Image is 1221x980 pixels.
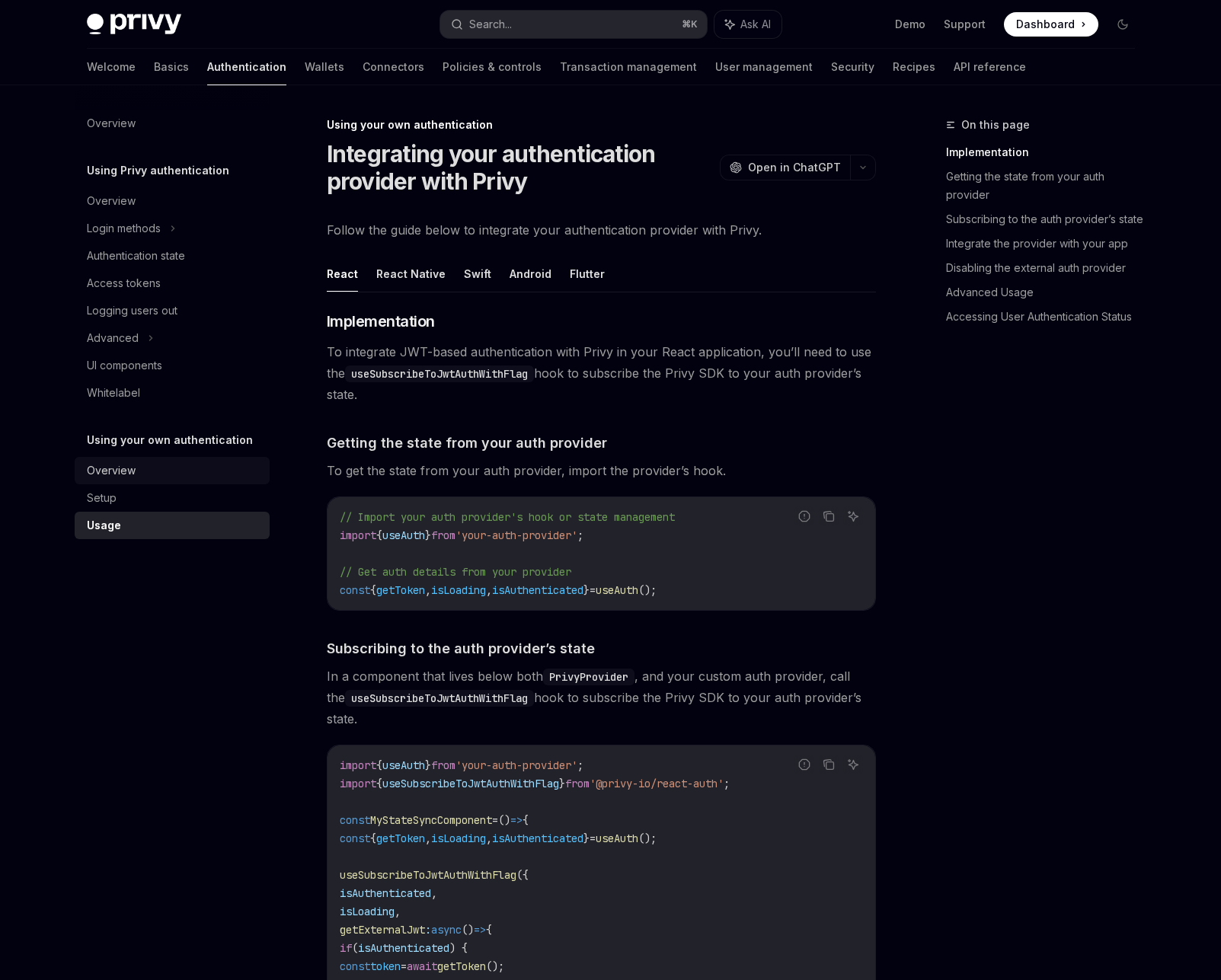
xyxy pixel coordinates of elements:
a: UI components [75,352,270,379]
span: useSubscribeToJwtAuthWithFlag [340,868,516,882]
span: MyStateSyncComponent [370,813,492,827]
span: useAuth [382,758,425,772]
a: Demo [895,17,925,32]
span: useAuth [596,832,638,845]
span: ⌘ K [682,18,698,30]
span: { [523,813,529,827]
span: = [401,959,407,973]
div: Authentication state [87,247,185,265]
button: Toggle dark mode [1111,12,1135,37]
a: Connectors [363,49,424,85]
span: () [462,923,474,937]
span: ( [352,941,358,955]
span: => [510,813,523,827]
div: Overview [87,461,136,480]
div: Access tokens [87,274,161,292]
h5: Using Privy authentication [87,161,229,180]
a: Logging users out [75,297,270,324]
span: isAuthenticated [492,832,583,845]
a: Policies & controls [443,49,542,85]
a: Subscribing to the auth provider’s state [946,207,1147,231]
span: // Get auth details from your provider [340,565,571,579]
code: useSubscribeToJwtAuthWithFlag [345,690,534,707]
div: UI components [87,356,162,375]
span: from [431,528,455,542]
span: { [376,758,382,772]
span: } [425,528,431,542]
div: Whitelabel [87,384,140,402]
button: React [327,256,358,292]
span: import [340,777,376,790]
button: Swift [464,256,491,292]
button: Ask AI [843,755,863,774]
span: import [340,528,376,542]
button: Report incorrect code [794,755,814,774]
span: token [370,959,401,973]
span: useAuth [382,528,425,542]
div: Overview [87,192,136,210]
span: , [486,832,492,845]
a: Access tokens [75,270,270,297]
span: { [370,832,376,845]
span: } [583,832,590,845]
span: from [565,777,590,790]
a: Wallets [305,49,344,85]
span: () [498,813,510,827]
span: , [425,832,431,845]
img: dark logo [87,14,181,35]
span: getExternalJwt [340,923,425,937]
span: Subscribing to the auth provider’s state [327,638,595,659]
span: getToken [437,959,486,973]
span: Follow the guide below to integrate your authentication provider with Privy. [327,219,876,241]
span: (); [638,832,657,845]
div: Login methods [87,219,161,238]
span: Open in ChatGPT [748,160,841,175]
span: ; [577,758,583,772]
div: Advanced [87,329,139,347]
span: isAuthenticated [492,583,583,597]
span: { [370,583,376,597]
span: await [407,959,437,973]
span: Dashboard [1016,17,1075,32]
a: API reference [954,49,1026,85]
span: async [431,923,462,937]
a: Usage [75,512,270,539]
span: const [340,583,370,597]
span: const [340,813,370,827]
span: => [474,923,486,937]
span: if [340,941,352,955]
button: Flutter [570,256,605,292]
span: ; [577,528,583,542]
span: isAuthenticated [340,886,431,900]
span: Ask AI [740,17,771,32]
span: { [376,528,382,542]
div: Search... [469,15,512,34]
span: // Import your auth provider's hook or state management [340,510,675,524]
span: ) { [449,941,468,955]
span: import [340,758,376,772]
span: To get the state from your auth provider, import the provider’s hook. [327,460,876,481]
div: Setup [87,489,117,507]
button: Ask AI [843,506,863,526]
span: = [492,813,498,827]
a: Recipes [893,49,935,85]
span: (); [638,583,657,597]
span: '@privy-io/react-auth' [590,777,724,790]
code: useSubscribeToJwtAuthWithFlag [345,366,534,382]
a: Overview [75,457,270,484]
span: On this page [961,116,1030,134]
a: Getting the state from your auth provider [946,164,1147,207]
a: Implementation [946,140,1147,164]
span: isLoading [340,905,395,918]
button: React Native [376,256,446,292]
span: , [486,583,492,597]
a: Accessing User Authentication Status [946,305,1147,329]
a: Whitelabel [75,379,270,407]
h5: Using your own authentication [87,431,253,449]
a: Disabling the external auth provider [946,256,1147,280]
span: Implementation [327,311,435,332]
span: const [340,959,370,973]
span: getToken [376,832,425,845]
span: , [431,886,437,900]
span: from [431,758,455,772]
